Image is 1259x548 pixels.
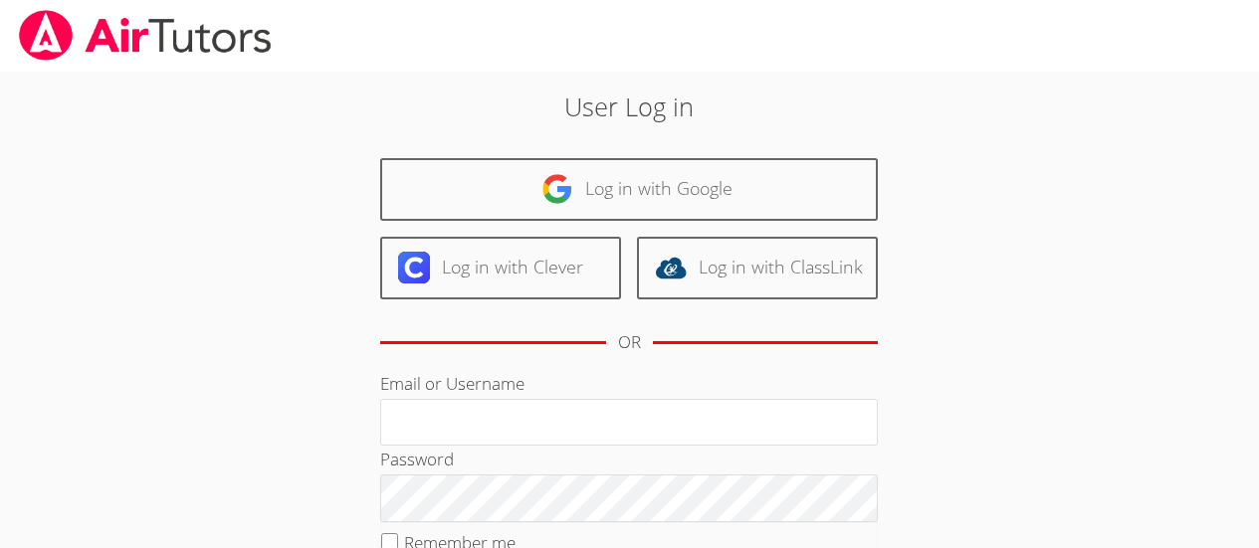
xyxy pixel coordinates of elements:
[637,237,878,299] a: Log in with ClassLink
[380,448,454,470] label: Password
[17,10,274,61] img: airtutors_banner-c4298cdbf04f3fff15de1276eac7730deb9818008684d7c2e4769d2f7ddbe033.png
[380,158,878,221] a: Log in with Google
[290,88,969,125] h2: User Log in
[618,328,641,357] div: OR
[541,173,573,205] img: google-logo-50288ca7cdecda66e5e0955fdab243c47b7ad437acaf1139b6f446037453330a.svg
[655,252,687,283] img: classlink-logo-d6bb404cc1216ec64c9a2012d9dc4662098be43eaf13dc465df04b49fa7ab582.svg
[380,237,621,299] a: Log in with Clever
[380,372,525,395] label: Email or Username
[398,252,430,283] img: clever-logo-6eab21bc6e7a338710f1a6ff85c0baf02591cd810cc4098c63d3a4b26e2feb20.svg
